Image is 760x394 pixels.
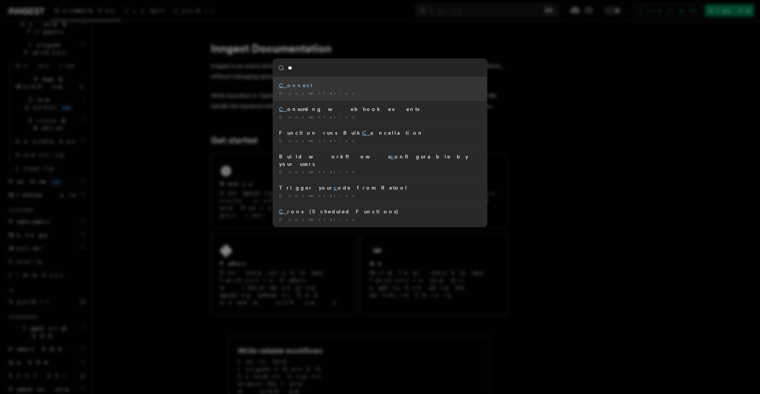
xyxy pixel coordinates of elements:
[279,129,481,137] div: Function runs Bulk ancellation
[279,217,357,221] span: Documentation
[279,82,481,89] div: onnect
[362,130,370,136] mark: C
[334,185,338,191] mark: c
[279,105,481,113] div: onsuming webhook events
[279,170,357,174] span: Documentation
[390,154,394,160] mark: c
[279,106,287,112] mark: C
[279,138,357,143] span: Documentation
[279,209,287,214] mark: C
[279,115,357,119] span: Documentation
[279,208,481,215] div: rons (Scheduled Functions)
[279,193,357,198] span: Documentation
[279,153,481,168] div: Build workflows onfigurable by your users
[279,184,481,191] div: Trigger your ode from Retool
[279,91,357,95] span: Documentation
[279,82,287,88] mark: C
